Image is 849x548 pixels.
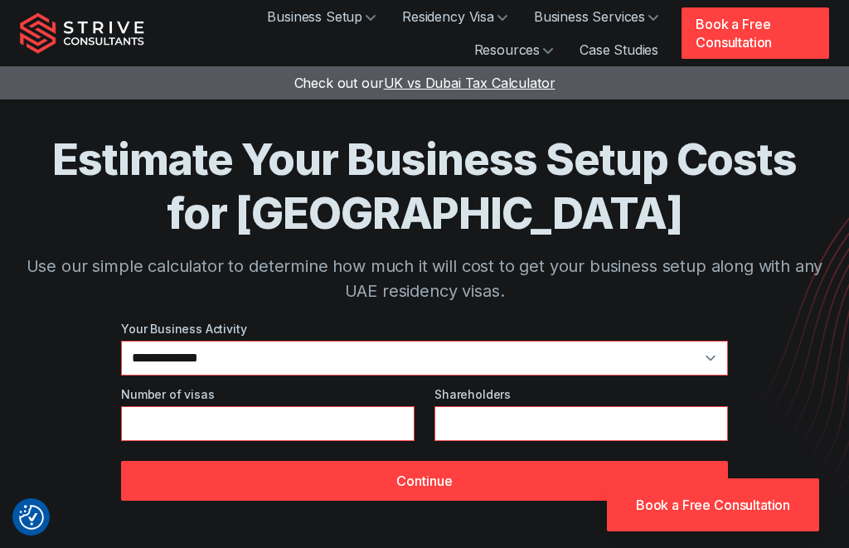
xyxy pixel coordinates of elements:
[121,461,728,501] button: Continue
[434,386,728,403] label: Shareholders
[20,254,829,303] p: Use our simple calculator to determine how much it will cost to get your business setup along wit...
[384,75,555,91] span: UK vs Dubai Tax Calculator
[607,478,819,531] a: Book a Free Consultation
[121,320,728,337] label: Your Business Activity
[566,33,672,66] a: Case Studies
[19,505,44,530] button: Consent Preferences
[294,75,555,91] a: Check out ourUK vs Dubai Tax Calculator
[20,12,144,54] img: Strive Consultants
[121,386,415,403] label: Number of visas
[461,33,567,66] a: Resources
[20,133,829,240] h1: Estimate Your Business Setup Costs for [GEOGRAPHIC_DATA]
[682,7,829,59] a: Book a Free Consultation
[19,505,44,530] img: Revisit consent button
